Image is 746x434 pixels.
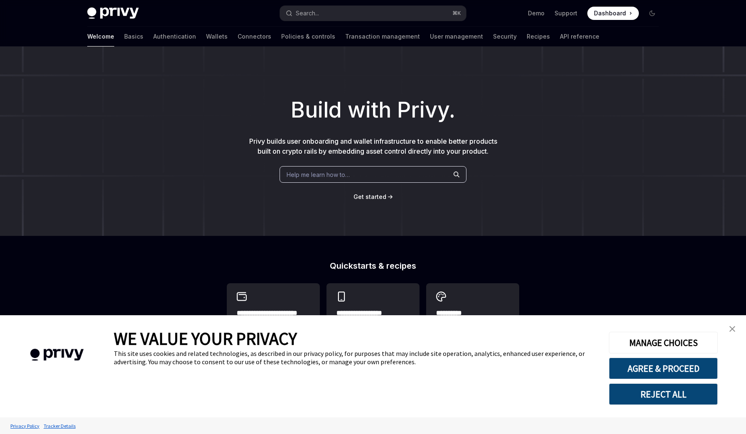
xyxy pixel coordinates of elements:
a: Transaction management [345,27,420,47]
span: Help me learn how to… [287,170,350,179]
img: company logo [12,337,101,373]
a: User management [430,27,483,47]
a: **** *****Whitelabel login, wallets, and user management with your own UI and branding. [426,283,519,368]
button: REJECT ALL [609,383,718,405]
img: dark logo [87,7,139,19]
h1: Build with Privy. [13,94,733,126]
a: Policies & controls [281,27,335,47]
span: Dashboard [594,9,626,17]
button: Toggle dark mode [645,7,659,20]
a: Dashboard [587,7,639,20]
a: Demo [528,9,545,17]
a: Basics [124,27,143,47]
a: Tracker Details [42,419,78,433]
a: Wallets [206,27,228,47]
a: Authentication [153,27,196,47]
a: Recipes [527,27,550,47]
a: **** **** **** ***Use the React Native SDK to build a mobile app on Solana. [326,283,420,368]
h2: Quickstarts & recipes [227,262,519,270]
a: Get started [353,193,386,201]
button: AGREE & PROCEED [609,358,718,379]
a: Connectors [238,27,271,47]
a: API reference [560,27,599,47]
button: MANAGE CHOICES [609,332,718,353]
div: Search... [296,8,319,18]
a: Security [493,27,517,47]
span: ⌘ K [452,10,461,17]
span: Get started [353,193,386,200]
a: Privacy Policy [8,419,42,433]
span: WE VALUE YOUR PRIVACY [114,328,297,349]
a: close banner [724,321,741,337]
span: Privy builds user onboarding and wallet infrastructure to enable better products built on crypto ... [249,137,497,155]
a: Welcome [87,27,114,47]
img: close banner [729,326,735,332]
div: This site uses cookies and related technologies, as described in our privacy policy, for purposes... [114,349,596,366]
a: Support [555,9,577,17]
button: Open search [280,6,466,21]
